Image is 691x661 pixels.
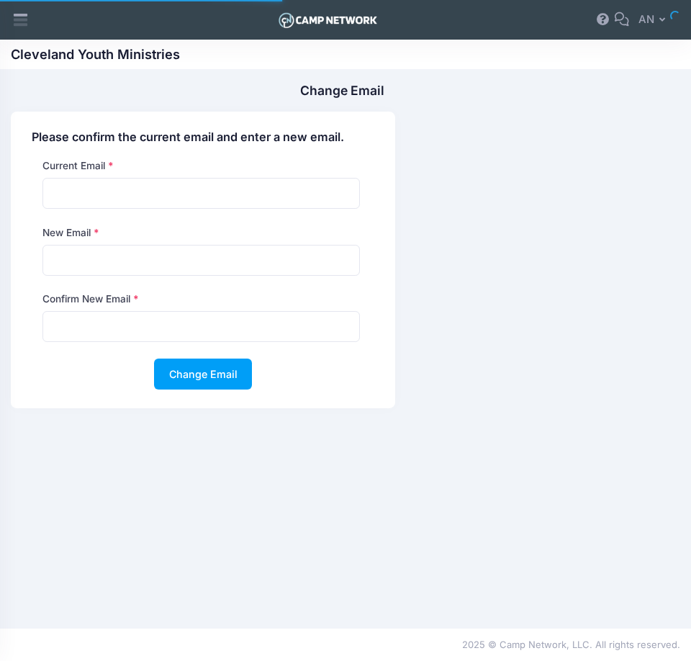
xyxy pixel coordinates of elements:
button: Change Email [154,359,252,390]
h1: Change Email [300,83,384,98]
button: AN [629,4,680,37]
h1: Cleveland Youth Ministries [11,47,180,63]
span: 2025 © Camp Network, LLC. All rights reserved. [462,639,680,650]
h4: Please confirm the current email and enter a new email. [32,130,374,145]
img: Logo [276,9,379,31]
span: AN [638,12,654,27]
label: New Email [42,225,99,240]
div: Show aside menu [6,4,35,37]
label: Current Email [42,158,113,173]
label: Confirm New Email [42,292,138,306]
